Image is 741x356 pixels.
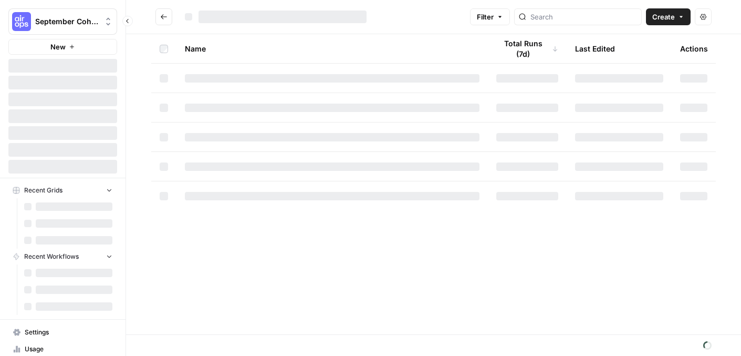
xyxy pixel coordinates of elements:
button: Filter [470,8,510,25]
div: Name [185,34,479,63]
span: Settings [25,328,112,337]
div: Total Runs (7d) [496,34,558,63]
button: Recent Grids [8,182,117,198]
span: New [50,42,66,52]
div: Actions [680,34,708,63]
span: Filter [477,12,494,22]
button: Recent Workflows [8,249,117,265]
span: Usage [25,344,112,354]
span: Recent Workflows [24,252,79,261]
span: Recent Grids [24,186,62,195]
div: Last Edited [575,34,615,63]
a: Settings [8,324,117,341]
button: Create [646,8,691,25]
button: Go back [155,8,172,25]
input: Search [530,12,637,22]
span: September Cohort [35,16,99,27]
button: New [8,39,117,55]
img: September Cohort Logo [12,12,31,31]
span: Create [652,12,675,22]
button: Workspace: September Cohort [8,8,117,35]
